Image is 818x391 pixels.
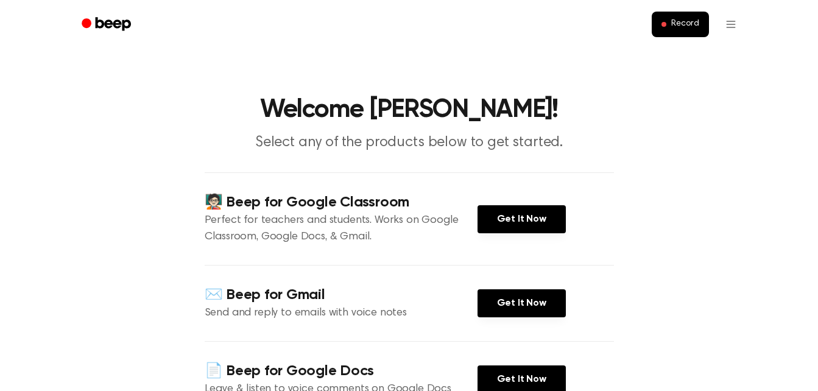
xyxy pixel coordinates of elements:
h4: ✉️ Beep for Gmail [205,285,478,305]
a: Get It Now [478,205,566,233]
h1: Welcome [PERSON_NAME]! [97,97,721,123]
button: Record [652,12,708,37]
button: Open menu [716,10,746,39]
p: Select any of the products below to get started. [175,133,643,153]
a: Beep [73,13,142,37]
a: Get It Now [478,289,566,317]
p: Perfect for teachers and students. Works on Google Classroom, Google Docs, & Gmail. [205,213,478,245]
h4: 🧑🏻‍🏫 Beep for Google Classroom [205,192,478,213]
span: Record [671,19,699,30]
p: Send and reply to emails with voice notes [205,305,478,322]
h4: 📄 Beep for Google Docs [205,361,478,381]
